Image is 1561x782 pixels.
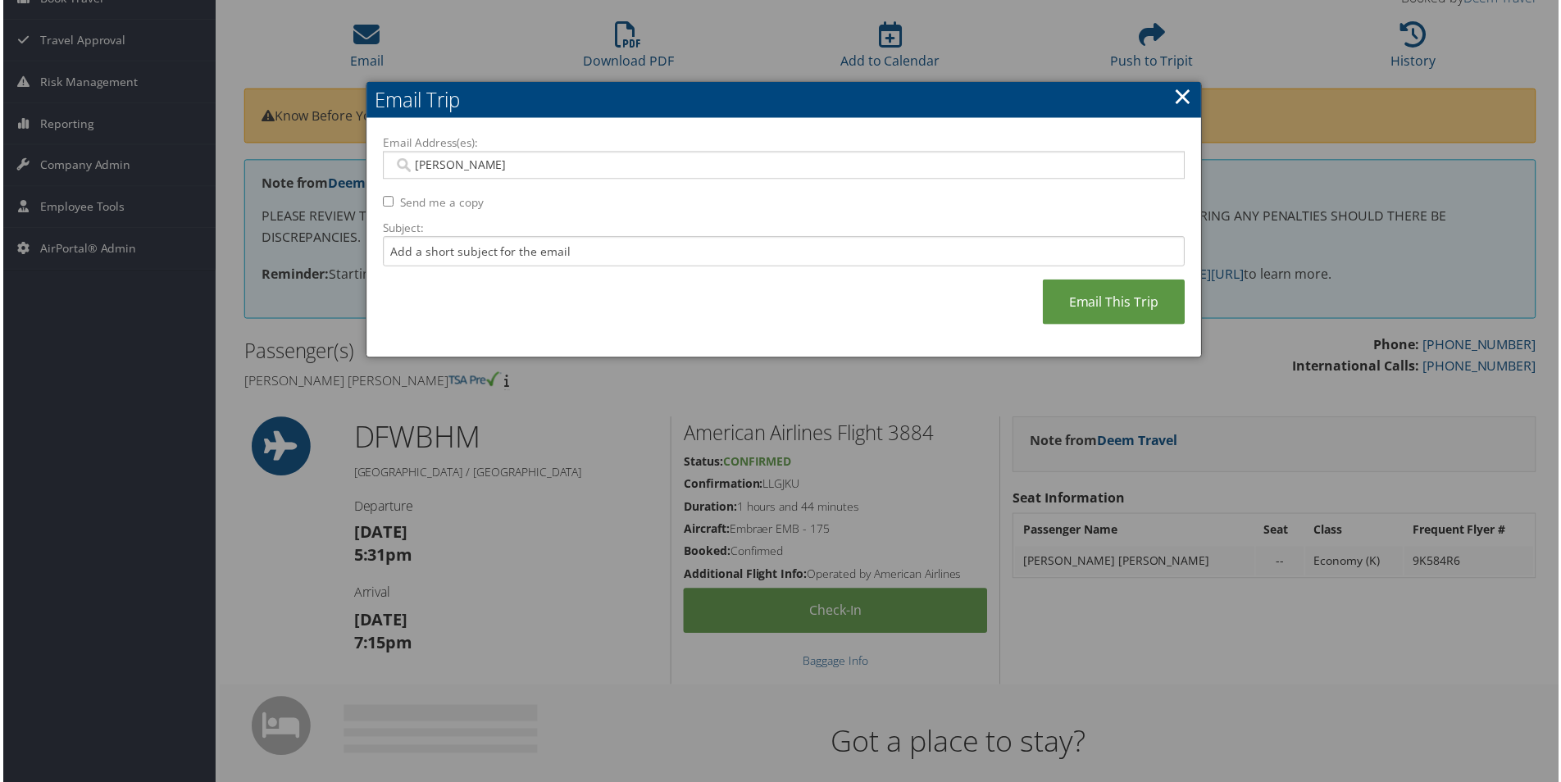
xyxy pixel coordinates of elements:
label: Email Address(es): [381,135,1186,152]
input: Email address (Separate multiple email addresses with commas) [392,157,1175,174]
input: Add a short subject for the email [381,237,1186,267]
h2: Email Trip [365,82,1203,118]
label: Send me a copy [398,195,482,211]
a: × [1175,80,1194,112]
label: Subject: [381,221,1186,237]
a: Email This Trip [1044,280,1186,325]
